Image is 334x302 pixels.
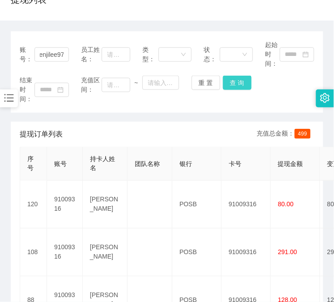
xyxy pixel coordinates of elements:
[295,129,311,139] span: 499
[90,155,115,172] span: 持卡人姓名
[83,229,128,276] td: [PERSON_NAME]
[320,93,330,103] i: 图标: setting
[180,160,192,167] span: 银行
[34,47,69,62] input: 请输入
[57,87,64,93] i: 图标: calendar
[135,160,160,167] span: 团队名称
[278,160,303,167] span: 提现金额
[172,229,222,276] td: POSB
[223,76,252,90] button: 查 询
[20,45,34,64] span: 账号：
[54,160,67,167] span: 账号
[3,92,15,104] i: 图标: bars
[20,76,34,104] span: 结束时间：
[278,249,297,256] span: 291.00
[172,181,222,229] td: POSB
[102,47,130,62] input: 请输入
[83,181,128,229] td: [PERSON_NAME]
[20,229,47,276] td: 108
[229,160,241,167] span: 卡号
[204,45,220,64] span: 状态：
[278,201,294,208] span: 80.00
[303,51,309,58] i: 图标: calendar
[265,40,280,68] span: 起始时间：
[192,76,220,90] button: 重 置
[81,76,102,94] span: 充值区间：
[20,129,63,140] span: 提现订单列表
[81,45,102,64] span: 员工姓名：
[222,229,271,276] td: 91009316
[130,78,142,88] span: ~
[47,229,83,276] td: 91009316
[257,129,314,140] div: 充值总金额：
[242,52,248,58] i: 图标: down
[142,76,179,90] input: 请输入最大值为
[47,181,83,229] td: 91009316
[20,181,47,229] td: 120
[102,78,130,92] input: 请输入最小值为
[222,181,271,229] td: 91009316
[142,45,158,64] span: 类型：
[181,52,186,58] i: 图标: down
[27,155,34,172] span: 序号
